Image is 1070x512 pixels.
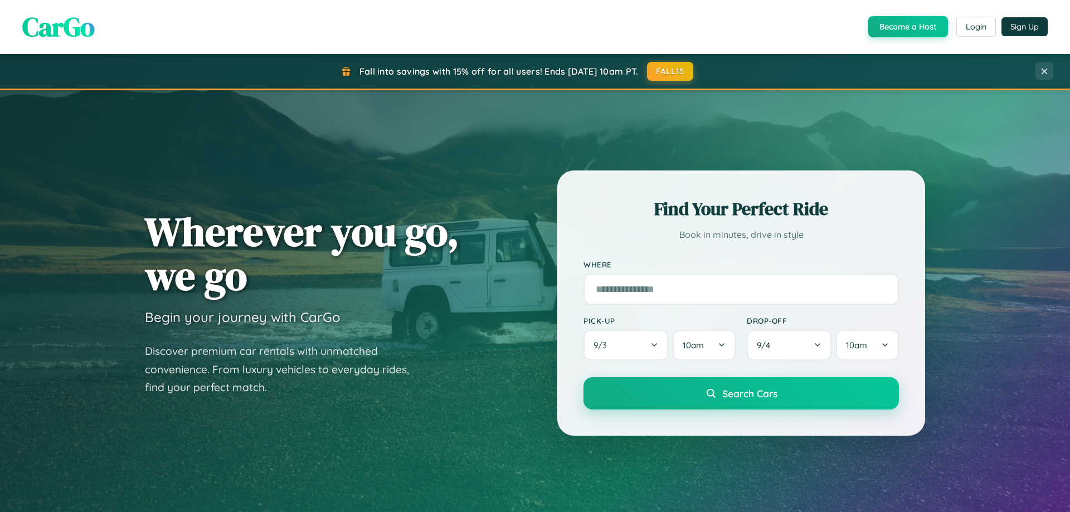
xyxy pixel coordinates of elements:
[846,340,867,350] span: 10am
[747,316,899,325] label: Drop-off
[1001,17,1048,36] button: Sign Up
[583,197,899,221] h2: Find Your Perfect Ride
[22,8,95,45] span: CarGo
[583,260,899,269] label: Where
[683,340,704,350] span: 10am
[673,330,736,360] button: 10am
[583,330,668,360] button: 9/3
[647,62,694,81] button: FALL15
[836,330,899,360] button: 10am
[145,309,341,325] h3: Begin your journey with CarGo
[868,16,948,37] button: Become a Host
[145,342,424,397] p: Discover premium car rentals with unmatched convenience. From luxury vehicles to everyday rides, ...
[359,66,639,77] span: Fall into savings with 15% off for all users! Ends [DATE] 10am PT.
[747,330,831,360] button: 9/4
[583,227,899,243] p: Book in minutes, drive in style
[956,17,996,37] button: Login
[722,387,777,399] span: Search Cars
[594,340,612,350] span: 9 / 3
[145,209,459,298] h1: Wherever you go, we go
[583,377,899,409] button: Search Cars
[583,316,736,325] label: Pick-up
[757,340,776,350] span: 9 / 4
